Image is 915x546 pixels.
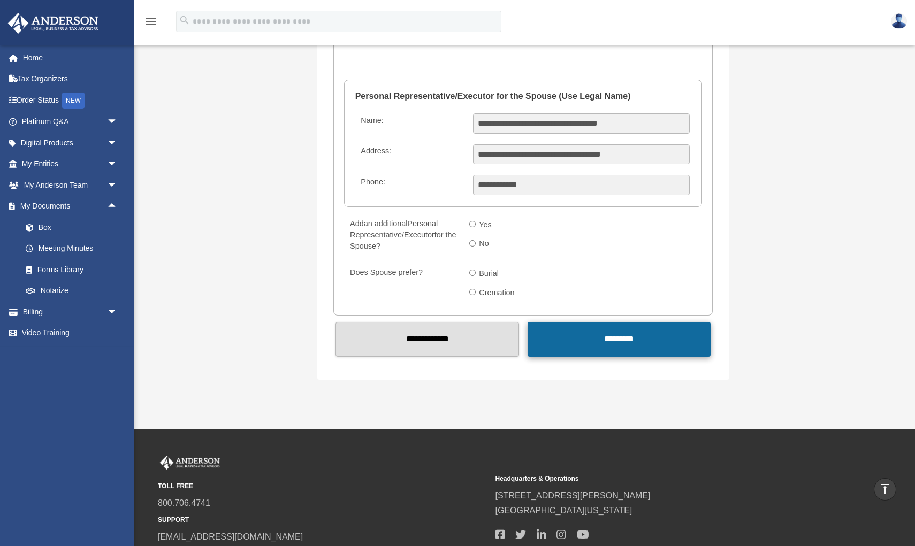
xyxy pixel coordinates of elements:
[144,15,157,28] i: menu
[158,532,303,541] a: [EMAIL_ADDRESS][DOMAIN_NAME]
[7,322,134,344] a: Video Training
[107,153,128,175] span: arrow_drop_down
[356,175,465,195] label: Phone:
[874,478,896,501] a: vertical_align_top
[107,174,128,196] span: arrow_drop_down
[495,506,632,515] a: [GEOGRAPHIC_DATA][US_STATE]
[364,219,408,228] span: an additional
[15,238,134,259] a: Meeting Minutes
[7,301,134,322] a: Billingarrow_drop_down
[107,111,128,133] span: arrow_drop_down
[15,259,134,280] a: Forms Library
[7,132,134,153] a: Digital Productsarrow_drop_down
[15,280,134,302] a: Notarize
[107,301,128,323] span: arrow_drop_down
[107,132,128,154] span: arrow_drop_down
[107,196,128,218] span: arrow_drop_up
[7,68,134,90] a: Tax Organizers
[62,93,85,109] div: NEW
[356,144,465,165] label: Address:
[7,174,134,196] a: My Anderson Teamarrow_drop_down
[476,235,493,252] label: No
[7,47,134,68] a: Home
[5,13,102,34] img: Anderson Advisors Platinum Portal
[891,13,907,29] img: User Pic
[144,19,157,28] a: menu
[476,265,503,282] label: Burial
[7,153,134,175] a: My Entitiesarrow_drop_down
[495,491,651,500] a: [STREET_ADDRESS][PERSON_NAME]
[350,219,438,239] span: Personal Representative/Executor
[879,482,891,495] i: vertical_align_top
[7,111,134,133] a: Platinum Q&Aarrow_drop_down
[7,196,134,217] a: My Documentsarrow_drop_up
[179,14,190,26] i: search
[7,89,134,111] a: Order StatusNEW
[158,498,210,507] a: 800.706.4741
[355,80,691,112] legend: Personal Representative/Executor for the Spouse (Use Legal Name)
[476,284,519,302] label: Cremation
[15,217,134,238] a: Box
[345,265,461,303] label: Does Spouse prefer?
[476,217,496,234] label: Yes
[345,217,461,255] label: Add for the Spouse?
[158,456,222,470] img: Anderson Advisors Platinum Portal
[158,481,488,492] small: TOLL FREE
[495,473,826,485] small: Headquarters & Operations
[158,514,488,526] small: SUPPORT
[356,113,465,134] label: Name:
